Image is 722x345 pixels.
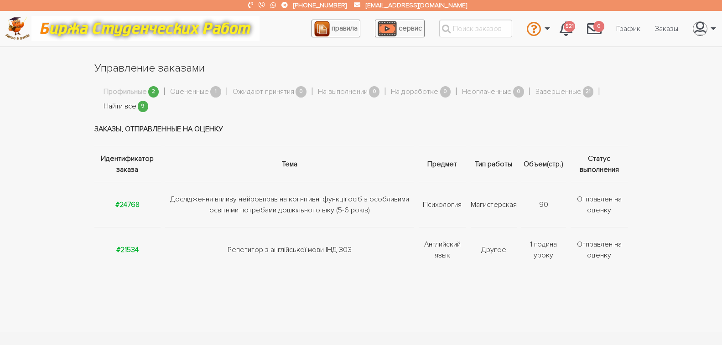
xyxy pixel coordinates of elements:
input: Поиск заказов [439,20,512,37]
td: Отправлен на оценку [568,182,628,227]
th: Предмет [416,146,468,182]
span: правила [332,24,358,33]
span: 0 [369,86,380,98]
a: Заказы [648,20,686,37]
a: Оцененные [170,86,209,98]
th: Тема [163,146,416,182]
span: 21 [583,86,594,98]
td: Психология [416,182,468,227]
a: Профильные [104,86,147,98]
a: Завершенные [535,86,582,98]
th: Статус выполнения [568,146,628,182]
a: 521 [552,16,580,41]
h1: Управление заказами [94,61,628,76]
a: #21534 [116,245,139,254]
a: 0 [580,16,609,41]
td: Дослідження впливу нейровправ на когнітивні функції осіб з особливими освітніми потребами дошкіль... [163,182,416,227]
a: правила [312,20,360,37]
th: Тип работы [468,146,519,182]
span: 0 [593,21,604,32]
a: Ожидают принятия [233,86,294,98]
span: сервис [399,24,422,33]
a: [EMAIL_ADDRESS][DOMAIN_NAME] [366,1,467,9]
span: 0 [440,86,451,98]
td: 1 година уроку [519,227,568,273]
span: 0 [296,86,306,98]
span: 2 [148,86,159,98]
span: 521 [564,21,575,32]
td: Заказы, отправленные на оценку [94,112,628,146]
a: сервис [375,20,425,37]
td: Отправлен на оценку [568,227,628,273]
a: [PHONE_NUMBER] [293,1,347,9]
span: 0 [513,86,524,98]
a: Найти все [104,101,136,113]
img: motto-12e01f5a76059d5f6a28199ef077b1f78e012cfde436ab5cf1d4517935686d32.gif [31,16,260,41]
td: Английский язык [416,227,468,273]
a: #24768 [115,200,140,209]
td: Магистерская [468,182,519,227]
a: На доработке [391,86,438,98]
td: Репетитор з англійської мови ІНД 303 [163,227,416,273]
span: 1 [210,86,221,98]
a: График [609,20,648,37]
th: Объем(стр.) [519,146,568,182]
th: Идентификатор заказа [94,146,163,182]
td: Другое [468,227,519,273]
img: logo-c4363faeb99b52c628a42810ed6dfb4293a56d4e4775eb116515dfe7f33672af.png [5,17,30,40]
a: Неоплаченные [462,86,512,98]
img: play_icon-49f7f135c9dc9a03216cfdbccbe1e3994649169d890fb554cedf0eac35a01ba8.png [378,21,397,36]
span: 9 [138,101,149,112]
img: agreement_icon-feca34a61ba7f3d1581b08bc946b2ec1ccb426f67415f344566775c155b7f62c.png [314,21,330,36]
a: На выполнении [318,86,368,98]
td: 90 [519,182,568,227]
